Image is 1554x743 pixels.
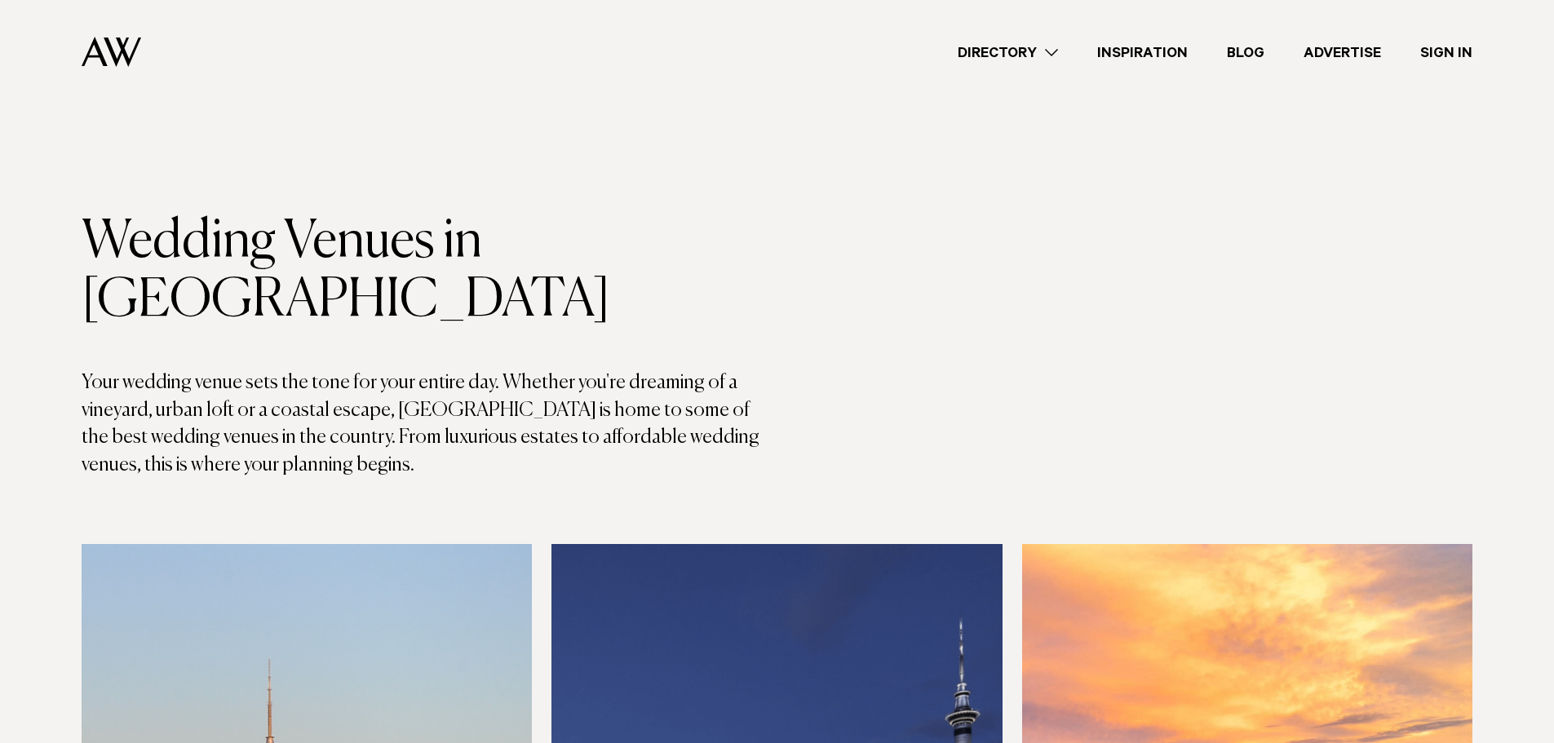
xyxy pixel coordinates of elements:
[82,213,777,330] h1: Wedding Venues in [GEOGRAPHIC_DATA]
[1401,42,1492,64] a: Sign In
[938,42,1078,64] a: Directory
[1207,42,1284,64] a: Blog
[82,37,141,67] img: Auckland Weddings Logo
[82,369,777,479] p: Your wedding venue sets the tone for your entire day. Whether you're dreaming of a vineyard, urba...
[1078,42,1207,64] a: Inspiration
[1284,42,1401,64] a: Advertise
